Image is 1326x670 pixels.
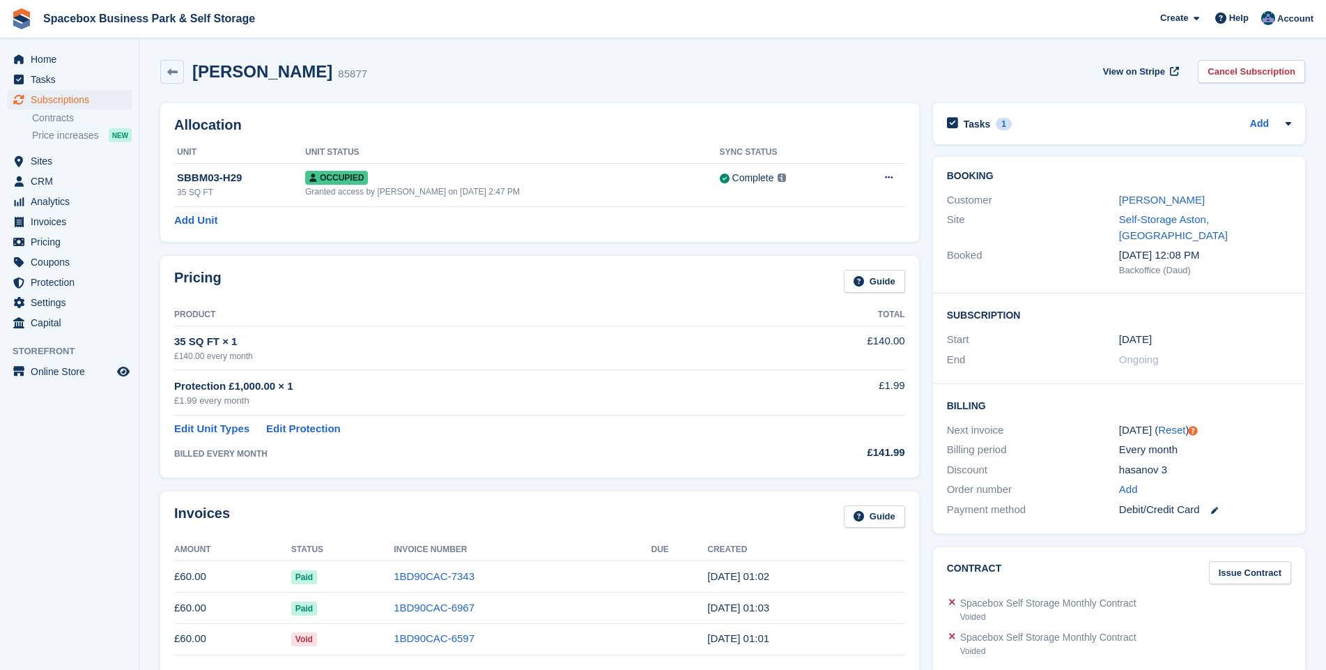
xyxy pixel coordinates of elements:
[960,645,1136,657] div: Voided
[174,593,291,624] td: £60.00
[1119,462,1291,478] div: hasanov 3
[109,128,132,142] div: NEW
[32,129,99,142] span: Price increases
[174,561,291,593] td: £60.00
[7,232,132,252] a: menu
[964,118,991,130] h2: Tasks
[1119,264,1291,277] div: Backoffice (Daud)
[651,539,707,561] th: Due
[7,151,132,171] a: menu
[7,293,132,312] a: menu
[947,442,1119,458] div: Billing period
[947,248,1119,277] div: Booked
[174,421,249,437] a: Edit Unit Types
[7,252,132,272] a: menu
[31,50,114,69] span: Home
[1160,11,1188,25] span: Create
[394,632,475,644] a: 1BD90CAC-6597
[947,398,1291,412] h2: Billing
[177,186,305,199] div: 35 SQ FT
[7,50,132,69] a: menu
[174,334,770,350] div: 35 SQ FT × 1
[947,422,1119,439] div: Next invoice
[174,304,770,326] th: Product
[1119,353,1159,365] span: Ongoing
[732,171,774,185] div: Complete
[174,213,217,229] a: Add Unit
[291,570,317,584] span: Paid
[960,630,1136,645] div: Spacebox Self Storage Monthly Contract
[174,142,305,164] th: Unit
[115,363,132,380] a: Preview store
[7,70,132,89] a: menu
[7,212,132,231] a: menu
[1187,425,1199,437] div: Tooltip anchor
[1119,194,1205,206] a: [PERSON_NAME]
[770,326,905,370] td: £140.00
[31,90,114,109] span: Subscriptions
[291,539,394,561] th: Status
[174,350,770,363] div: £140.00 every month
[31,212,114,231] span: Invoices
[31,252,114,272] span: Coupons
[31,232,114,252] span: Pricing
[947,482,1119,498] div: Order number
[778,174,786,182] img: icon-info-grey-7440780725fd019a000dd9b08b2336e03edf1995a4989e88bcd33f0948082b44.svg
[11,8,32,29] img: stora-icon-8386f47178a22dfd0bd8f6a31ec36ba5ce8667c1dd55bd0f319d3a0aa187defe.svg
[174,539,291,561] th: Amount
[7,362,132,381] a: menu
[1119,332,1152,348] time: 2025-06-10 00:00:00 UTC
[960,596,1136,611] div: Spacebox Self Storage Monthly Contract
[174,448,770,460] div: BILLED EVERY MONTH
[31,192,114,211] span: Analytics
[947,462,1119,478] div: Discount
[707,539,904,561] th: Created
[707,632,769,644] time: 2025-06-10 00:01:00 UTC
[1250,116,1269,132] a: Add
[174,270,222,293] h2: Pricing
[720,142,849,164] th: Sync Status
[13,344,139,358] span: Storefront
[1158,424,1185,436] a: Reset
[266,421,341,437] a: Edit Protection
[32,128,132,143] a: Price increases NEW
[31,313,114,333] span: Capital
[947,192,1119,208] div: Customer
[291,632,317,646] span: Void
[1229,11,1249,25] span: Help
[305,142,720,164] th: Unit Status
[32,112,132,125] a: Contracts
[38,7,261,30] a: Spacebox Business Park & Self Storage
[394,570,475,582] a: 1BD90CAC-7343
[960,611,1136,623] div: Voided
[305,185,720,198] div: Granted access by [PERSON_NAME] on [DATE] 2:47 PM
[770,445,905,461] div: £141.99
[770,304,905,326] th: Total
[844,505,905,528] a: Guide
[707,570,769,582] time: 2025-08-10 00:02:59 UTC
[174,394,770,408] div: £1.99 every month
[31,362,114,381] span: Online Store
[1119,482,1138,498] a: Add
[947,352,1119,368] div: End
[174,379,770,395] div: Protection £1,000.00 × 1
[7,192,132,211] a: menu
[1209,561,1291,584] a: Issue Contract
[770,370,905,416] td: £1.99
[1261,11,1275,25] img: Daud
[1097,60,1182,83] a: View on Stripe
[947,332,1119,348] div: Start
[7,273,132,292] a: menu
[174,117,905,133] h2: Allocation
[996,118,1012,130] div: 1
[174,623,291,655] td: £60.00
[947,171,1291,182] h2: Booking
[1119,213,1228,241] a: Self-Storage Aston, [GEOGRAPHIC_DATA]
[7,90,132,109] a: menu
[174,505,230,528] h2: Invoices
[707,602,769,614] time: 2025-07-10 00:03:29 UTC
[844,270,905,293] a: Guide
[7,313,132,333] a: menu
[338,66,367,82] div: 85877
[305,171,368,185] span: Occupied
